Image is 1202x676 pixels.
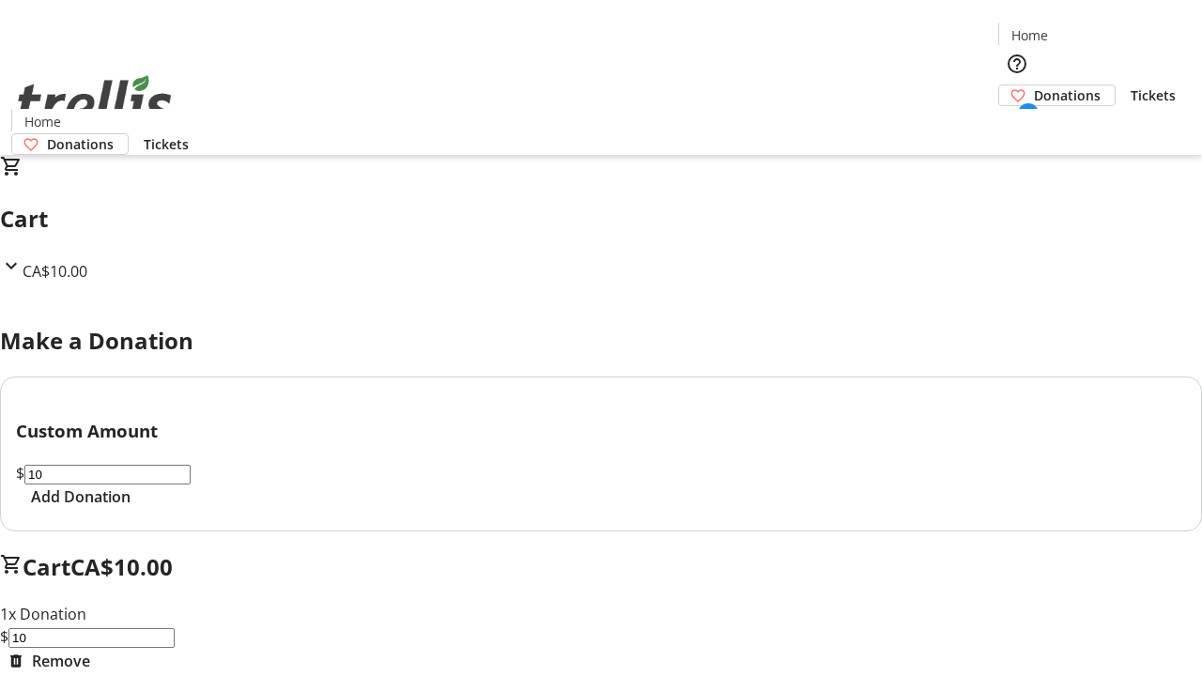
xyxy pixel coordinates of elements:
span: CA$10.00 [70,551,173,582]
img: Orient E2E Organization pi57r93IVV's Logo [11,54,178,148]
span: CA$10.00 [23,261,87,282]
span: Add Donation [31,485,131,508]
button: Cart [998,106,1036,144]
button: Add Donation [16,485,146,508]
span: Home [1011,25,1048,45]
a: Home [12,112,72,131]
span: $ [16,463,24,484]
input: Donation Amount [24,465,191,484]
span: Tickets [1131,85,1176,105]
span: Donations [1034,85,1101,105]
span: Remove [32,650,90,672]
a: Tickets [1116,85,1191,105]
span: Home [24,112,61,131]
button: Help [998,45,1036,83]
a: Tickets [129,134,204,154]
h3: Custom Amount [16,418,1186,444]
span: Tickets [144,134,189,154]
span: Donations [47,134,114,154]
input: Donation Amount [8,628,175,648]
a: Home [999,25,1059,45]
a: Donations [11,133,129,155]
a: Donations [998,84,1116,106]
